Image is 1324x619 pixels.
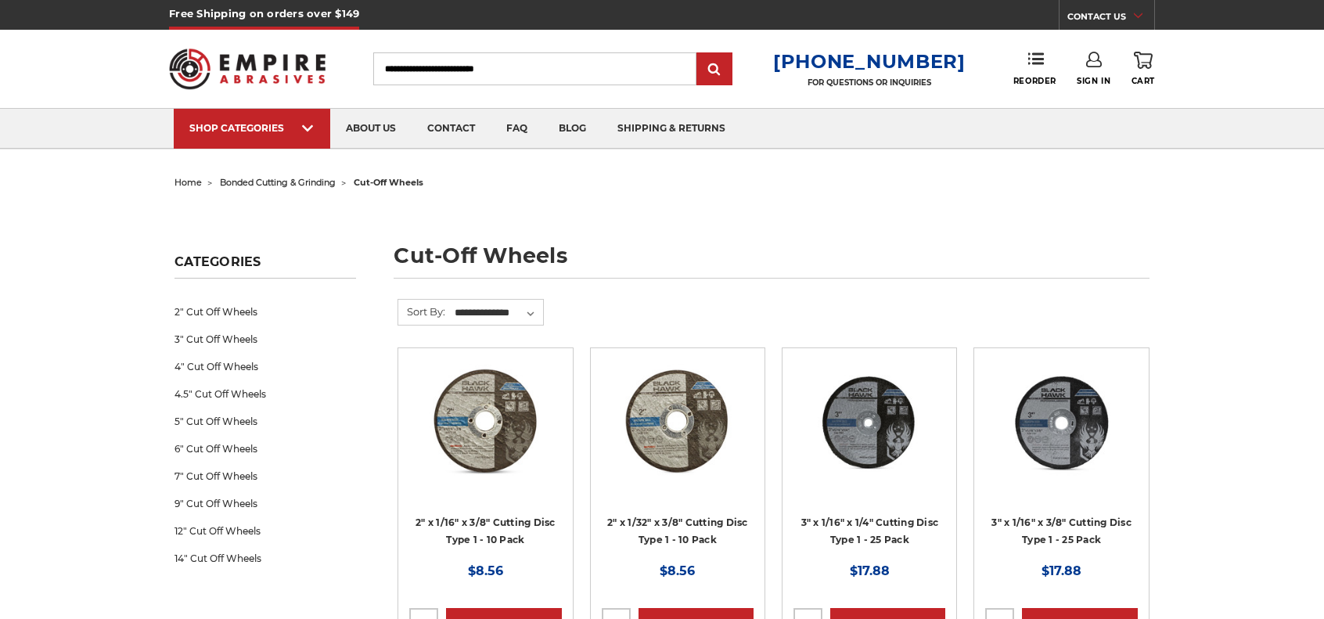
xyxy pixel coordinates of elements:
[174,353,356,380] a: 4" Cut Off Wheels
[174,435,356,462] a: 6" Cut Off Wheels
[174,490,356,517] a: 9" Cut Off Wheels
[174,517,356,545] a: 12" Cut Off Wheels
[602,359,754,511] a: 2" x 1/32" x 3/8" Cut Off Wheel
[330,109,412,149] a: about us
[1132,52,1155,86] a: Cart
[793,359,945,511] a: 3” x .0625” x 1/4” Die Grinder Cut-Off Wheels by Black Hawk Abrasives
[985,359,1137,511] a: 3" x 1/16" x 3/8" Cutting Disc
[615,359,740,484] img: 2" x 1/32" x 3/8" Cut Off Wheel
[452,301,543,325] select: Sort By:
[174,177,202,188] a: home
[543,109,602,149] a: blog
[468,563,503,578] span: $8.56
[174,462,356,490] a: 7" Cut Off Wheels
[801,516,939,546] a: 3" x 1/16" x 1/4" Cutting Disc Type 1 - 25 Pack
[607,516,748,546] a: 2" x 1/32" x 3/8" Cutting Disc Type 1 - 10 Pack
[1067,8,1154,30] a: CONTACT US
[220,177,336,188] a: bonded cutting & grinding
[991,516,1132,546] a: 3" x 1/16" x 3/8" Cutting Disc Type 1 - 25 Pack
[174,380,356,408] a: 4.5" Cut Off Wheels
[174,254,356,279] h5: Categories
[999,359,1124,484] img: 3" x 1/16" x 3/8" Cutting Disc
[773,77,966,88] p: FOR QUESTIONS OR INQUIRIES
[394,245,1150,279] h1: cut-off wheels
[189,122,315,134] div: SHOP CATEGORIES
[174,326,356,353] a: 3" Cut Off Wheels
[174,408,356,435] a: 5" Cut Off Wheels
[354,177,423,188] span: cut-off wheels
[1013,52,1056,85] a: Reorder
[1132,76,1155,86] span: Cart
[1013,76,1056,86] span: Reorder
[412,109,491,149] a: contact
[491,109,543,149] a: faq
[699,54,730,85] input: Submit
[174,298,356,326] a: 2" Cut Off Wheels
[398,300,445,323] label: Sort By:
[773,50,966,73] a: [PHONE_NUMBER]
[416,516,556,546] a: 2" x 1/16" x 3/8" Cutting Disc Type 1 - 10 Pack
[602,109,741,149] a: shipping & returns
[423,359,548,484] img: 2" x 1/16" x 3/8" Cut Off Wheel
[174,545,356,572] a: 14" Cut Off Wheels
[409,359,561,511] a: 2" x 1/16" x 3/8" Cut Off Wheel
[169,38,326,99] img: Empire Abrasives
[1077,76,1110,86] span: Sign In
[807,359,932,484] img: 3” x .0625” x 1/4” Die Grinder Cut-Off Wheels by Black Hawk Abrasives
[660,563,695,578] span: $8.56
[850,563,890,578] span: $17.88
[1042,563,1081,578] span: $17.88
